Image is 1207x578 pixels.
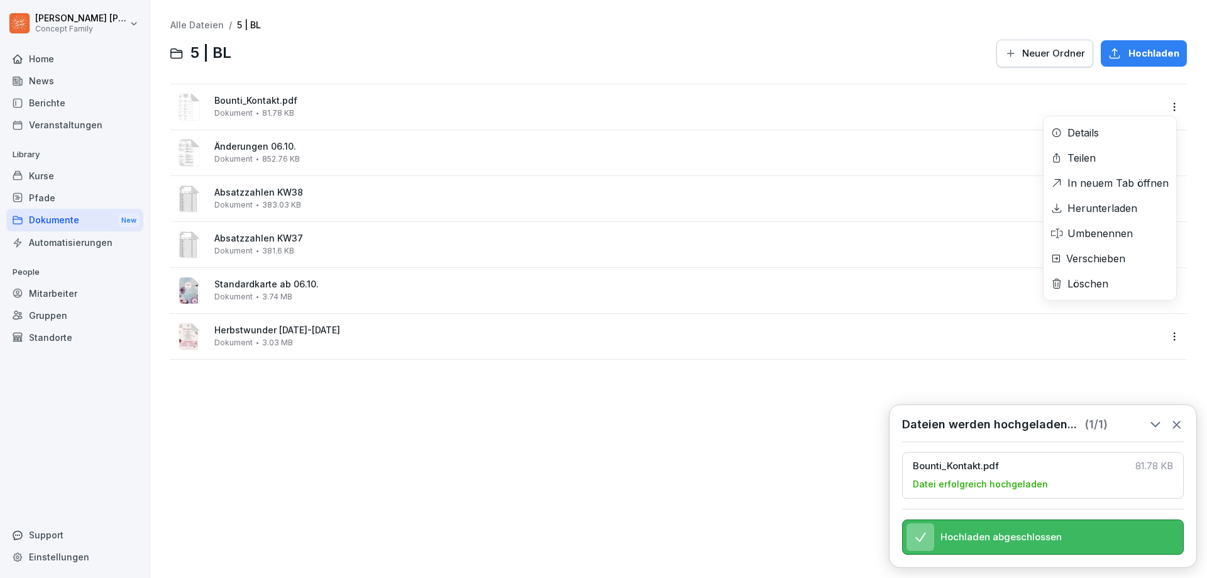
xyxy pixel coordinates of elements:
[1128,47,1179,60] span: Hochladen
[1067,276,1108,291] div: Löschen
[1067,125,1099,140] div: Details
[1067,201,1137,216] div: Herunterladen
[1067,226,1133,241] div: Umbenennen
[1067,150,1096,165] div: Teilen
[1067,175,1169,191] div: In neuem Tab öffnen
[1022,47,1085,60] span: Neuer Ordner
[1066,251,1125,266] div: Verschieben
